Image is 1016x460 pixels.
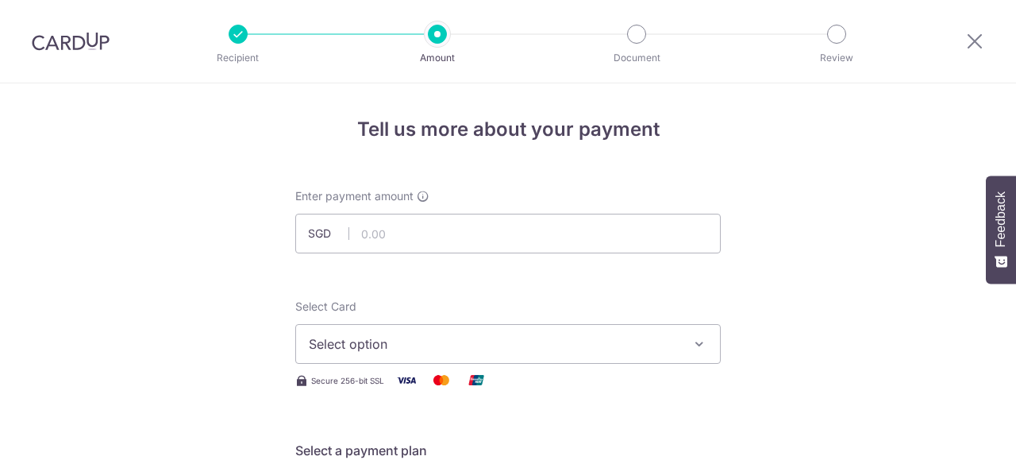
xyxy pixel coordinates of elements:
span: Enter payment amount [295,188,414,204]
h4: Tell us more about your payment [295,115,721,144]
span: Select option [309,334,679,354]
span: SGD [308,226,349,242]
p: Amount [379,50,496,66]
span: Secure 256-bit SSL [311,374,384,387]
img: Mastercard [425,370,457,390]
span: Feedback [994,191,1008,247]
img: CardUp [32,32,110,51]
p: Review [778,50,895,66]
button: Feedback - Show survey [986,176,1016,284]
img: Union Pay [460,370,492,390]
img: Visa [391,370,422,390]
p: Document [578,50,695,66]
p: Recipient [179,50,297,66]
h5: Select a payment plan [295,441,721,460]
span: translation missing: en.payables.payment_networks.credit_card.summary.labels.select_card [295,300,356,313]
input: 0.00 [295,214,721,253]
button: Select option [295,324,721,364]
